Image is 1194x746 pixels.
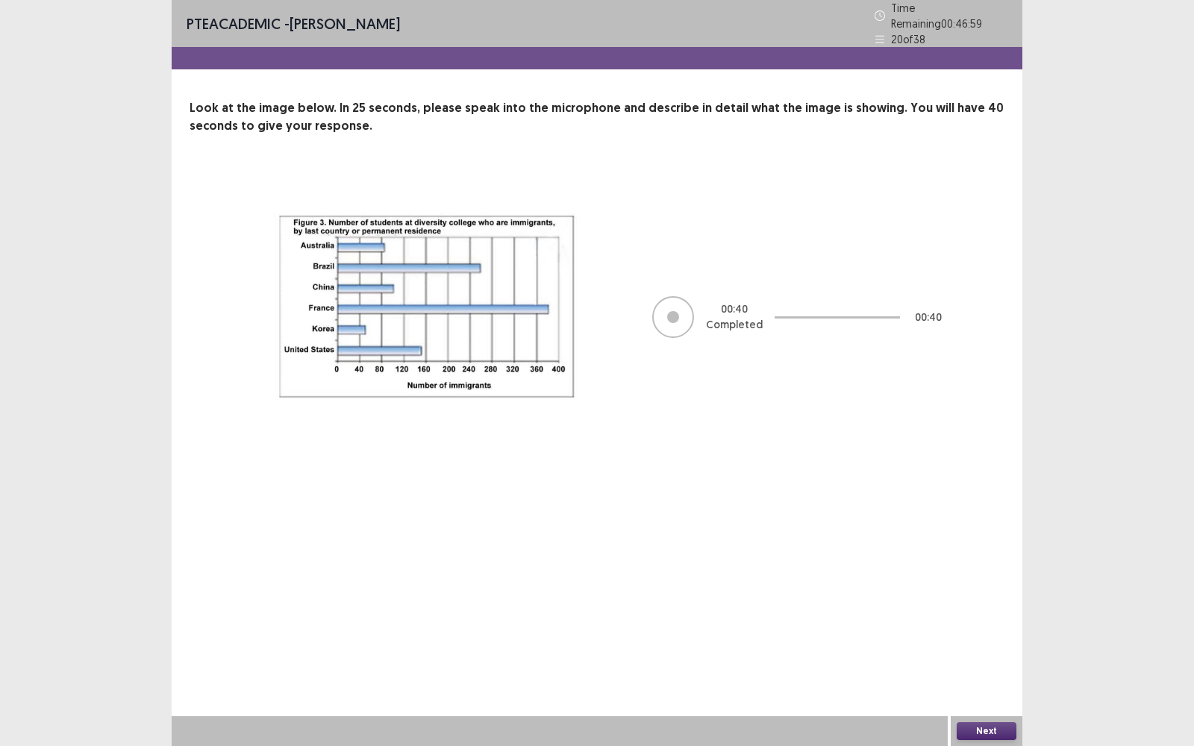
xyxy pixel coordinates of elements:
[957,722,1016,740] button: Next
[187,13,400,35] p: - [PERSON_NAME]
[915,310,942,325] p: 00 : 40
[190,99,1004,135] p: Look at the image below. In 25 seconds, please speak into the microphone and describe in detail w...
[891,31,925,47] p: 20 of 38
[721,301,748,317] p: 00 : 40
[706,317,763,333] p: Completed
[249,171,622,464] img: image-description
[187,14,281,33] span: PTE academic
